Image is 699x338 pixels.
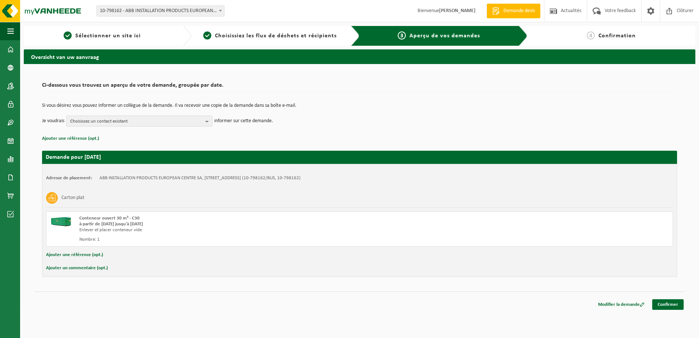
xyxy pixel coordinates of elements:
span: Sélectionner un site ici [75,33,141,39]
a: Confirmer [652,299,684,310]
strong: Demande pour [DATE] [46,154,101,160]
a: 1Sélectionner un site ici [27,31,177,40]
p: Si vous désirez vous pouvez informer un collègue de la demande. Il va recevoir une copie de la de... [42,103,677,108]
strong: à partir de [DATE] jusqu'à [DATE] [79,222,143,226]
span: 3 [398,31,406,40]
button: Ajouter une référence (opt.) [46,250,103,260]
span: Conteneur ouvert 30 m³ - C30 [79,216,140,221]
a: Modifier la demande [593,299,650,310]
span: Choisissez un contact existant [70,116,203,127]
h3: Carton plat [61,192,84,204]
button: Choisissez un contact existant [66,116,212,127]
span: Demande devis [502,7,537,15]
button: Ajouter une référence (opt.) [42,134,99,143]
button: Ajouter un commentaire (opt.) [46,263,108,273]
div: Nombre: 1 [79,237,389,243]
h2: Ci-dessous vous trouvez un aperçu de votre demande, groupée par date. [42,82,677,92]
a: Demande devis [487,4,540,18]
span: Choisissiez les flux de déchets et récipients [215,33,337,39]
span: 10-798162 - ABB INSTALLATION PRODUCTS EUROPEAN CENTRE SA - HOUDENG-GOEGNIES [97,6,224,16]
a: 2Choisissiez les flux de déchets et récipients [195,31,345,40]
span: Confirmation [598,33,636,39]
span: 10-798162 - ABB INSTALLATION PRODUCTS EUROPEAN CENTRE SA - HOUDENG-GOEGNIES [97,5,224,16]
td: ABB INSTALLATION PRODUCTS EUROPEAN CENTRE SA, [STREET_ADDRESS] (10-798162/BUS, 10-798162) [99,175,301,181]
span: 4 [587,31,595,40]
img: HK-XC-30-GN-00.png [50,215,72,226]
span: Aperçu de vos demandes [409,33,480,39]
span: 1 [64,31,72,40]
p: Je voudrais [42,116,64,127]
strong: [PERSON_NAME] [439,8,476,14]
span: 2 [203,31,211,40]
p: informer sur cette demande. [214,116,273,127]
strong: Adresse de placement: [46,176,92,180]
h2: Overzicht van uw aanvraag [24,49,695,64]
div: Enlever et placer conteneur vide [79,227,389,233]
